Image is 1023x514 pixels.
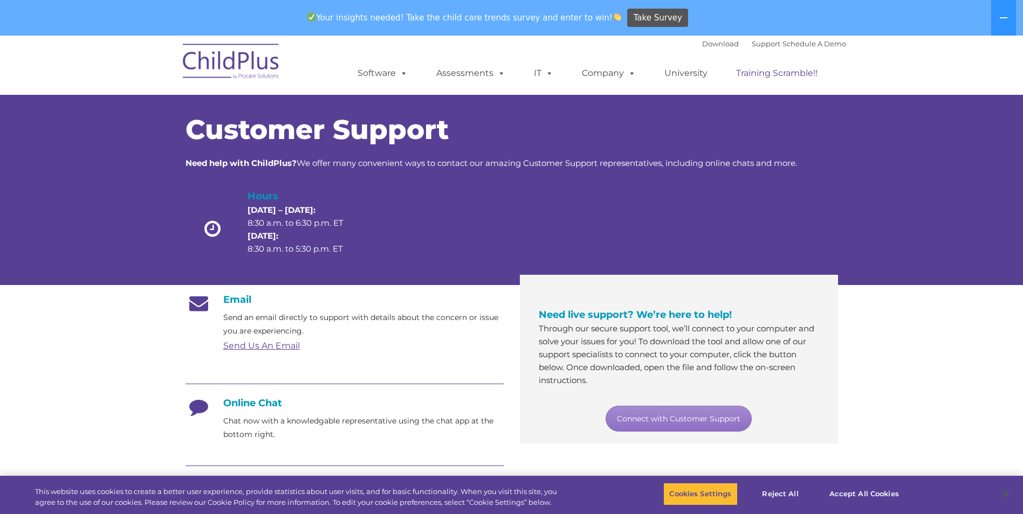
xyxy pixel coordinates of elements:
strong: [DATE] – [DATE]: [248,205,315,215]
a: IT [523,62,564,84]
font: | [702,39,846,48]
h4: Hours [248,189,362,204]
a: Take Survey [627,9,688,27]
a: Company [571,62,647,84]
span: Your insights needed! Take the child care trends survey and enter to win! [303,7,626,28]
p: Chat now with a knowledgable representative using the chat app at the bottom right. [223,414,504,441]
h4: Email [186,294,504,305]
span: Take Survey [634,9,682,27]
button: Reject All [747,483,814,505]
img: ChildPlus by Procare Solutions [177,36,285,90]
span: We offer many convenient ways to contact our amazing Customer Support representatives, including ... [186,158,797,168]
h4: Online Chat [186,397,504,409]
div: This website uses cookies to create a better user experience, provide statistics about user visit... [35,487,562,508]
a: Connect with Customer Support [606,406,752,432]
button: Accept All Cookies [823,483,905,505]
span: Customer Support [186,113,449,146]
span: Need live support? We’re here to help! [539,309,732,321]
a: Support [752,39,780,48]
p: 8:30 a.m. to 6:30 p.m. ET 8:30 a.m. to 5:30 p.m. ET [248,204,362,255]
p: Through our secure support tool, we’ll connect to your computer and solve your issues for you! To... [539,322,819,387]
a: Training Scramble!! [725,62,828,84]
img: ✅ [307,13,315,21]
a: Download [702,39,739,48]
strong: Need help with ChildPlus? [186,158,297,168]
p: Send an email directly to support with details about the concern or issue you are experiencing. [223,311,504,338]
strong: [DATE]: [248,231,278,241]
a: Software [347,62,418,84]
a: University [654,62,718,84]
button: Cookies Settings [663,483,737,505]
a: Schedule A Demo [782,39,846,48]
img: 👏 [613,13,621,21]
a: Assessments [425,62,516,84]
a: Send Us An Email [223,341,300,351]
button: Close [994,482,1018,506]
